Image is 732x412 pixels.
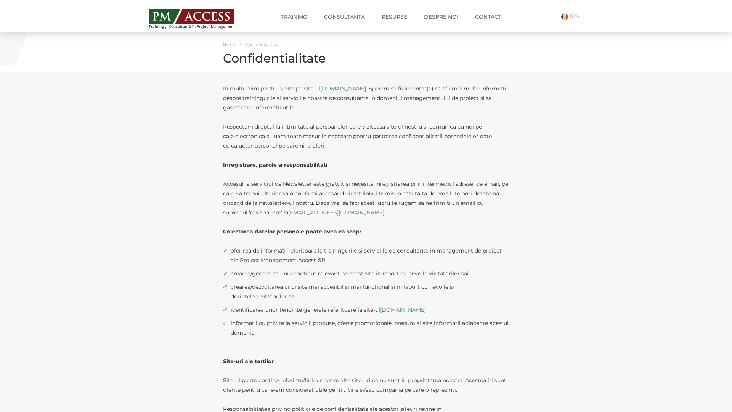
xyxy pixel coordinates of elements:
strong: Colectarea datelor personale poate avea ca scop: [223,228,361,235]
a: RO [561,13,583,20]
p: Respectam dreptul la intimitate al persoanelor care viziteaza site-ul nostru si comunica cu noi p... [223,122,509,151]
span: crearea/generarea unui continut relevant pe acest site in raport cu nevoile vizitatorilor sai [231,269,509,278]
strong: Inregistrare, parole si responsabilitati [223,161,327,168]
a: Training [275,9,313,24]
p: Accesul la serviciul de Newsletter este gratuit si necesita inregistrarea prin intermediul adrese... [223,179,509,217]
a: Home [223,42,235,47]
span: Training și Consultanță în Project Management [149,24,249,29]
p: Iti multumim pentru vizita pe site-ul . Speram sa fii incantat(a) sa afli mai multe informatii de... [223,84,509,113]
a: [EMAIL_ADDRESS][DOMAIN_NAME] [288,209,384,216]
strong: Site-uri ale tertilor [223,358,274,365]
p: Site-ul poate contine referinte/link-uri catre alte site-uri ce nu sunt in proprietatea noastra. ... [223,376,509,395]
a: [DOMAIN_NAME] [380,306,426,313]
span: informatii cu privire la servicii, produse, oferte promotionale, precum si alte informatii adiace... [231,319,509,338]
a: [DOMAIN_NAME] [320,85,366,92]
img: PM ACCESS - Echipa traineri si consultanti certificati PMP: Narciss Popescu, Mihai Olaru, Monica ... [149,9,234,24]
a: Consultanta [318,9,371,24]
span: crearea/dezvoltarea unui site mai accesibil si mai functional si in raport cu nevoile si dorintel... [231,282,509,301]
span: identificarea unor tendinte generale referitoare la site-ul [231,305,509,315]
a: Despre noi [418,9,464,24]
a: Contact [469,9,507,24]
img: Romana [561,13,568,20]
a: Resurse [376,9,413,24]
h1: Confidentialitate [223,51,509,65]
span: Confidentialitate [246,42,278,47]
a: Training și Consultanță în Project Management [149,6,249,29]
span: oferirea de informaţii referitoare la trainingurile si serviciile de consultanta in management de... [231,246,509,265]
